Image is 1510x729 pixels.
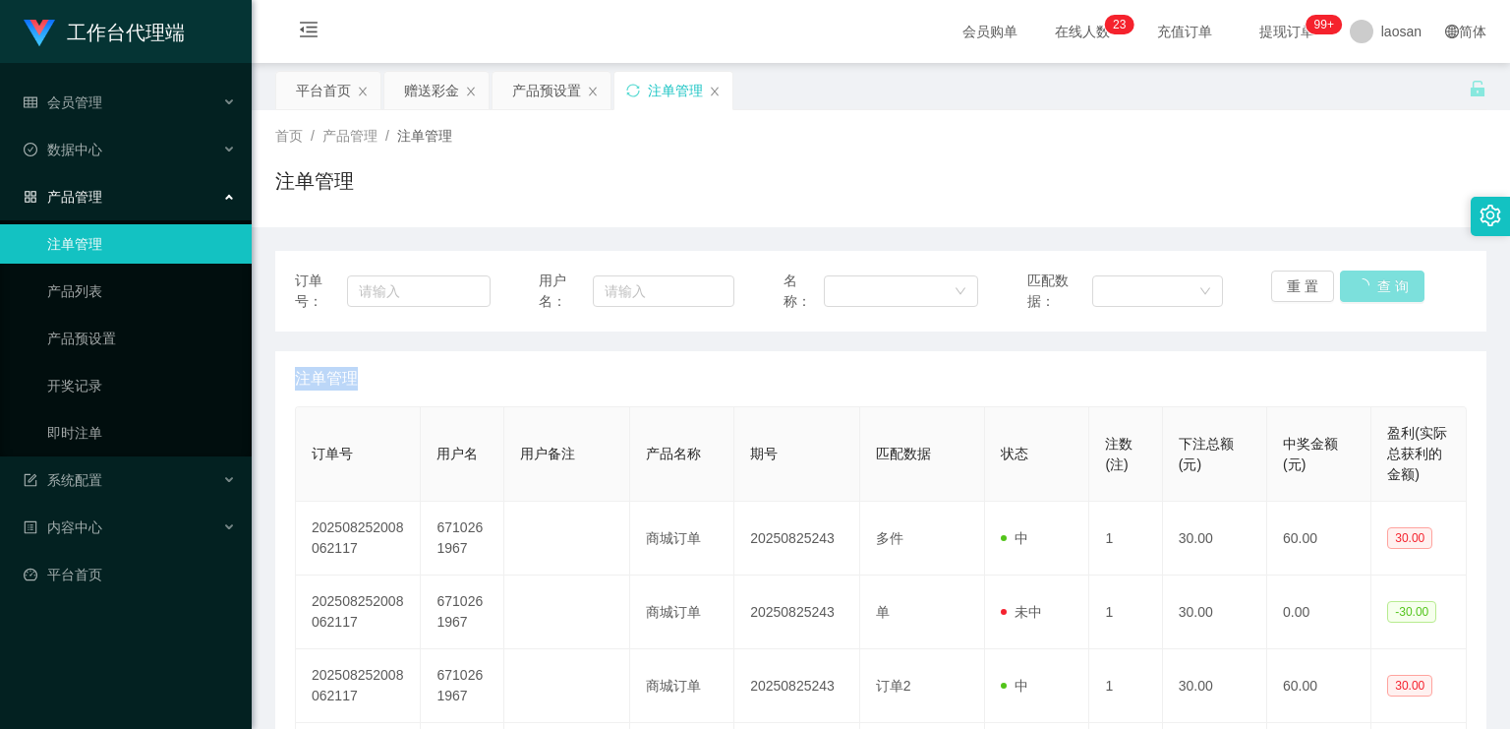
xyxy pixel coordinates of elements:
span: 中 [1001,678,1028,694]
i: 图标: profile [24,520,37,534]
td: 6710261967 [421,649,504,723]
td: 6710261967 [421,502,504,576]
td: 30.00 [1163,649,1267,723]
div: 平台首页 [296,72,351,109]
h1: 工作台代理端 [67,1,185,64]
span: 在线人数 [1045,25,1120,38]
td: 202508252008062117 [296,502,421,576]
sup: 965 [1307,15,1342,34]
span: 盈利(实际总获利的金额) [1387,425,1447,482]
i: 图标: down [955,285,966,299]
p: 3 [1120,15,1127,34]
i: 图标: table [24,95,37,109]
input: 请输入 [593,275,734,307]
td: 202508252008062117 [296,576,421,649]
span: 产品名称 [646,446,701,461]
td: 0.00 [1267,576,1371,649]
i: 图标: form [24,473,37,487]
img: logo.9652507e.png [24,20,55,47]
span: 匹配数据： [1027,271,1093,312]
span: 系统配置 [24,472,102,488]
span: 用户备注 [520,446,575,461]
span: 产品管理 [322,128,377,144]
i: 图标: check-circle-o [24,143,37,156]
span: 订单号： [295,271,347,312]
span: / [385,128,389,144]
div: 注单管理 [648,72,703,109]
div: 赠送彩金 [404,72,459,109]
td: 商城订单 [630,502,734,576]
span: 中奖金额(元) [1283,436,1338,472]
span: 中 [1001,530,1028,546]
td: 1 [1089,576,1162,649]
td: 20250825243 [734,649,859,723]
span: / [311,128,315,144]
i: 图标: close [709,86,721,97]
span: 注单管理 [397,128,452,144]
i: 图标: setting [1480,205,1501,226]
td: 60.00 [1267,502,1371,576]
i: 图标: down [1199,285,1211,299]
span: 会员管理 [24,94,102,110]
i: 图标: close [357,86,369,97]
span: 期号 [750,446,778,461]
span: 内容中心 [24,519,102,535]
td: 1 [1089,502,1162,576]
span: 订单2 [876,678,911,694]
span: 匹配数据 [876,446,931,461]
span: 多件 [876,530,903,546]
td: 30.00 [1163,502,1267,576]
span: 产品管理 [24,189,102,205]
input: 请输入 [347,275,490,307]
button: 重 置 [1271,271,1334,302]
i: 图标: close [465,86,477,97]
i: 图标: unlock [1469,80,1486,97]
td: 商城订单 [630,576,734,649]
span: 提现订单 [1249,25,1324,38]
a: 工作台代理端 [24,24,185,39]
span: 单 [876,604,890,620]
span: 用户名 [436,446,478,461]
td: 202508252008062117 [296,649,421,723]
td: 6710261967 [421,576,504,649]
div: 产品预设置 [512,72,581,109]
i: 图标: appstore-o [24,190,37,204]
span: 状态 [1001,446,1028,461]
span: 30.00 [1387,527,1432,549]
a: 产品预设置 [47,319,236,358]
i: 图标: global [1445,25,1459,38]
i: 图标: sync [626,84,640,97]
i: 图标: close [587,86,599,97]
span: 数据中心 [24,142,102,157]
span: 订单号 [312,446,353,461]
span: 未中 [1001,604,1042,620]
span: 注单管理 [295,367,358,391]
td: 60.00 [1267,649,1371,723]
a: 即时注单 [47,413,236,453]
span: 30.00 [1387,675,1432,697]
td: 商城订单 [630,649,734,723]
span: 首页 [275,128,303,144]
span: 下注总额(元) [1179,436,1234,472]
h1: 注单管理 [275,166,354,196]
p: 2 [1113,15,1120,34]
a: 开奖记录 [47,366,236,405]
span: 注数(注) [1105,436,1132,472]
span: 用户名： [539,271,593,312]
td: 30.00 [1163,576,1267,649]
span: -30.00 [1387,601,1436,623]
span: 名称： [784,271,825,312]
a: 图标: dashboard平台首页 [24,555,236,594]
a: 产品列表 [47,272,236,311]
i: 图标: menu-fold [275,1,342,64]
td: 1 [1089,649,1162,723]
td: 20250825243 [734,502,859,576]
span: 充值订单 [1147,25,1222,38]
a: 注单管理 [47,224,236,264]
sup: 23 [1105,15,1133,34]
td: 20250825243 [734,576,859,649]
